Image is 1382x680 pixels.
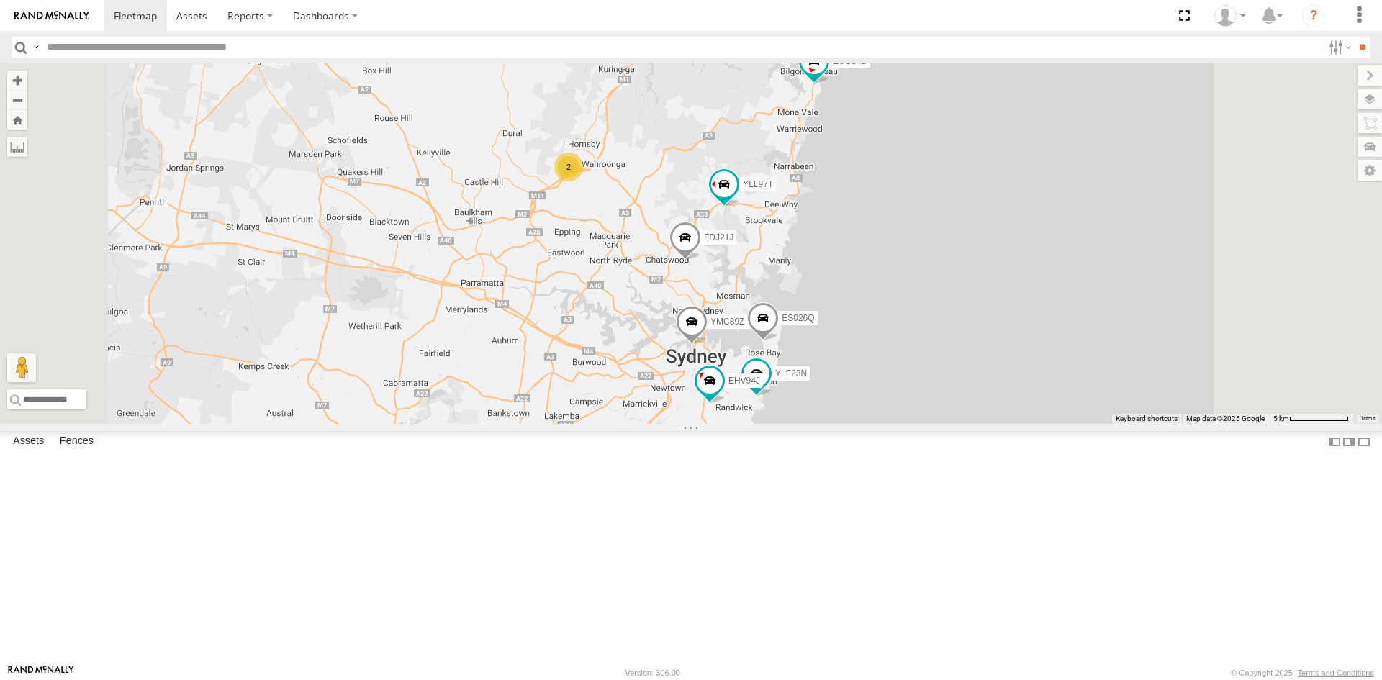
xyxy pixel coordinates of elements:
div: Piers Hill [1209,5,1251,27]
a: Terms (opens in new tab) [1360,416,1376,422]
label: Search Filter Options [1323,37,1354,58]
a: Terms and Conditions [1298,668,1374,677]
button: Keyboard shortcuts [1116,414,1178,424]
label: Dock Summary Table to the Left [1327,431,1342,452]
div: © Copyright 2025 - [1231,668,1374,677]
a: Visit our Website [8,666,74,680]
span: YMC89Z - HiAce [710,317,775,327]
span: YLL97T [743,178,773,189]
img: rand-logo.svg [14,11,89,21]
button: Map Scale: 5 km per 79 pixels [1269,414,1353,424]
span: EHV94J [728,376,760,386]
span: YLF23N [775,368,807,378]
span: 5 km [1273,414,1289,422]
span: ES026Q [782,313,814,323]
button: Zoom in [7,71,27,90]
div: 2 [554,153,583,181]
button: Drag Pegman onto the map to open Street View [7,353,36,382]
span: EUG54D [833,56,867,66]
label: Dock Summary Table to the Right [1342,431,1356,452]
div: Version: 306.00 [625,668,680,677]
span: Map data ©2025 Google [1186,414,1265,422]
label: Assets [6,432,51,452]
label: Search Query [30,37,42,58]
button: Zoom Home [7,110,27,130]
span: FDJ21J [704,232,733,242]
label: Fences [53,432,101,452]
label: Measure [7,137,27,157]
label: Map Settings [1358,160,1382,181]
label: Hide Summary Table [1357,431,1371,452]
i: ? [1302,4,1325,27]
button: Zoom out [7,90,27,110]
